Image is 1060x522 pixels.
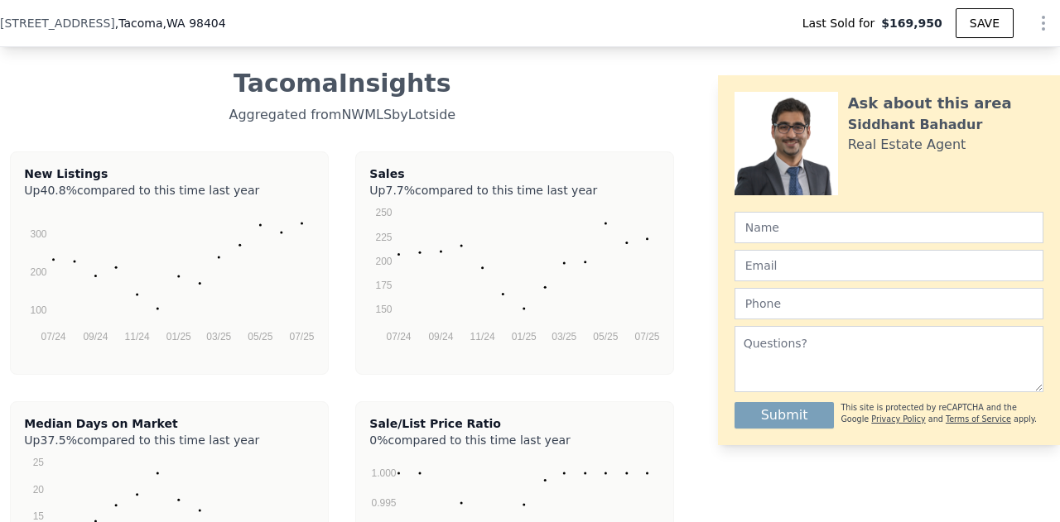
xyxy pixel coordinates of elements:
text: 05/25 [594,331,619,342]
div: New Listings [24,165,315,182]
text: 250 [376,207,393,218]
span: $169,950 [881,15,942,31]
span: 37.5% [40,433,76,447]
text: 03/25 [552,331,577,342]
text: 09/24 [429,331,454,342]
text: 175 [376,280,393,291]
button: SAVE [956,8,1014,38]
div: Aggregated from NWMLS by Lotside [13,98,672,125]
span: , WA 98404 [163,17,226,30]
div: Siddhant Bahadur [848,115,983,135]
div: Sales [369,165,660,182]
div: Ask about this area [848,92,1012,115]
text: 300 [31,228,47,240]
text: 1.000 [372,467,397,479]
text: 05/25 [248,331,273,342]
div: Tacoma Insights [13,69,672,98]
a: Terms of Service [946,414,1011,424]
text: 200 [376,256,393,267]
div: Up compared to this time last year [369,182,660,192]
text: 25 [33,457,45,468]
div: This site is protected by reCAPTCHA and the Google and apply. [841,402,1043,426]
text: 07/25 [635,331,660,342]
span: 0% [369,433,388,447]
text: 07/24 [41,331,66,342]
span: 7.7% [385,184,415,197]
svg: A chart. [24,202,315,367]
div: Up compared to this time last year [24,182,315,192]
text: 11/24 [125,331,150,342]
text: 11/24 [470,331,495,342]
text: 01/25 [512,331,537,342]
input: Phone [735,288,1043,319]
text: 150 [376,304,393,315]
div: Real Estate Agent [848,135,966,155]
text: 01/25 [166,331,191,342]
text: 225 [376,232,393,243]
text: 0.995 [372,497,397,509]
span: 40.8% [40,184,76,197]
span: , Tacoma [115,15,226,31]
text: 03/25 [207,331,232,342]
span: Last Sold for [802,15,882,31]
div: Sale/List Price Ratio [369,415,660,432]
div: compared to this time last year [369,432,660,442]
text: 07/24 [387,331,412,342]
a: Privacy Policy [871,414,925,424]
div: Up compared to this time last year [24,432,315,442]
button: Show Options [1027,7,1060,40]
button: Submit [735,402,835,429]
input: Email [735,250,1043,281]
svg: A chart. [369,202,660,367]
input: Name [735,212,1043,243]
text: 09/24 [84,331,108,342]
div: Median Days on Market [24,415,315,432]
text: 200 [31,266,47,278]
text: 20 [33,484,45,496]
text: 100 [31,304,47,316]
text: 07/25 [290,331,315,342]
text: 15 [33,510,45,522]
